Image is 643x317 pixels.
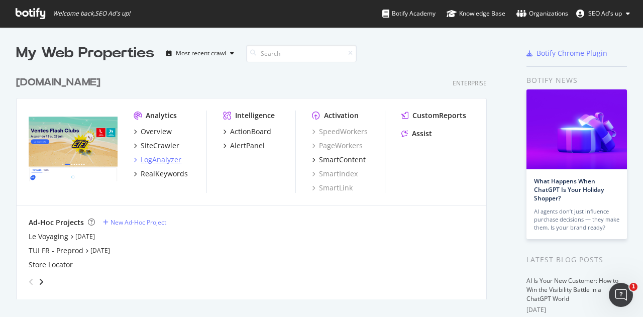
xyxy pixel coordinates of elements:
a: SmartLink [312,183,353,193]
a: AlertPanel [223,141,265,151]
a: [DATE] [75,232,95,241]
button: SEO Ad's up [568,6,638,22]
div: CustomReports [412,111,466,121]
a: New Ad-Hoc Project [103,218,166,227]
div: [DATE] [526,305,627,314]
div: New Ad-Hoc Project [111,218,166,227]
div: Most recent crawl [176,50,226,56]
div: grid [16,63,495,299]
div: SiteCrawler [141,141,179,151]
div: Enterprise [453,79,487,87]
a: Botify Chrome Plugin [526,48,607,58]
div: Intelligence [235,111,275,121]
div: My Web Properties [16,43,154,63]
button: Most recent crawl [162,45,238,61]
div: angle-right [38,277,45,287]
div: Botify Chrome Plugin [537,48,607,58]
input: Search [246,45,357,62]
a: AI Is Your New Customer: How to Win the Visibility Battle in a ChatGPT World [526,276,618,303]
div: Organizations [516,9,568,19]
div: Analytics [146,111,177,121]
a: SpeedWorkers [312,127,368,137]
a: CustomReports [401,111,466,121]
img: What Happens When ChatGPT Is Your Holiday Shopper? [526,89,627,169]
div: Botify news [526,75,627,86]
a: SmartContent [312,155,366,165]
span: SEO Ad's up [588,9,622,18]
a: SmartIndex [312,169,358,179]
a: Assist [401,129,432,139]
div: [DOMAIN_NAME] [16,75,100,90]
span: Welcome back, SEO Ad's up ! [53,10,130,18]
div: Activation [324,111,359,121]
div: ActionBoard [230,127,271,137]
div: Overview [141,127,172,137]
a: SiteCrawler [134,141,179,151]
a: Overview [134,127,172,137]
a: PageWorkers [312,141,363,151]
div: Ad-Hoc Projects [29,218,84,228]
iframe: Intercom live chat [609,283,633,307]
div: SmartContent [319,155,366,165]
div: angle-left [25,274,38,290]
span: 1 [629,283,637,291]
div: Botify Academy [382,9,436,19]
a: Le Voyaging [29,232,68,242]
div: Assist [412,129,432,139]
div: LogAnalyzer [141,155,181,165]
a: RealKeywords [134,169,188,179]
div: AlertPanel [230,141,265,151]
a: TUI FR - Preprod [29,246,83,256]
a: ActionBoard [223,127,271,137]
div: Knowledge Base [447,9,505,19]
a: [DOMAIN_NAME] [16,75,104,90]
div: RealKeywords [141,169,188,179]
img: tui.fr [29,111,118,182]
div: Latest Blog Posts [526,254,627,265]
div: AI agents don’t just influence purchase decisions — they make them. Is your brand ready? [534,207,619,232]
a: [DATE] [90,246,110,255]
a: What Happens When ChatGPT Is Your Holiday Shopper? [534,177,604,202]
a: Store Locator [29,260,73,270]
a: LogAnalyzer [134,155,181,165]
